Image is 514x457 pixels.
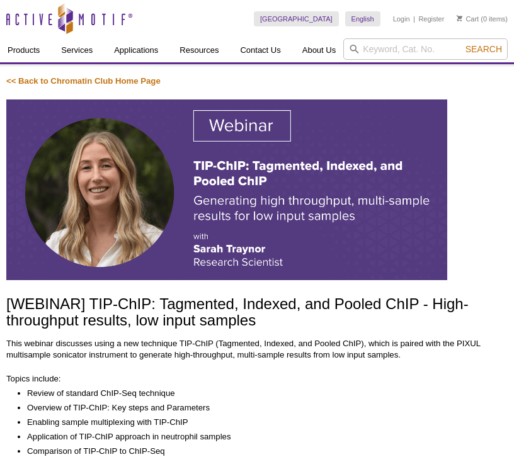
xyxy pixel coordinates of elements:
a: << Back to Chromatin Club Home Page [6,76,161,86]
a: Cart [457,14,479,23]
img: Your Cart [457,15,462,21]
a: Resources [172,38,226,62]
h1: [WEBINAR] TIP-ChIP: Tagmented, Indexed, and Pooled ChIP - High-throughput results, low input samples [6,296,508,330]
a: Applications [106,38,166,62]
li: Comparison of TIP-ChIP to ChIP-Seq [27,446,495,457]
a: Login [393,14,410,23]
li: Enabling sample multiplexing with TIP-ChIP [27,417,495,428]
p: Topics include: [6,373,508,385]
a: About Us [295,38,343,62]
button: Search [462,43,506,55]
input: Keyword, Cat. No. [343,38,508,60]
a: Contact Us [232,38,288,62]
p: This webinar discusses using a new technique TIP-ChIP (Tagmented, Indexed, and Pooled ChIP), whic... [6,338,508,361]
a: [GEOGRAPHIC_DATA] [254,11,339,26]
li: Application of TIP-ChIP approach in neutrophil samples [27,431,495,443]
a: Services [54,38,100,62]
img: TIP-ChIP: Tagmented, Indexed, and Pooled ChIP - High-throughput results, low input samples [6,99,447,280]
span: Search [465,44,502,54]
a: Register [418,14,444,23]
li: Review of standard ChIP-Seq technique [27,388,495,399]
li: (0 items) [457,11,508,26]
a: English [345,11,380,26]
li: Overview of TIP-ChIP: Key steps and Parameters [27,402,495,414]
li: | [413,11,415,26]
